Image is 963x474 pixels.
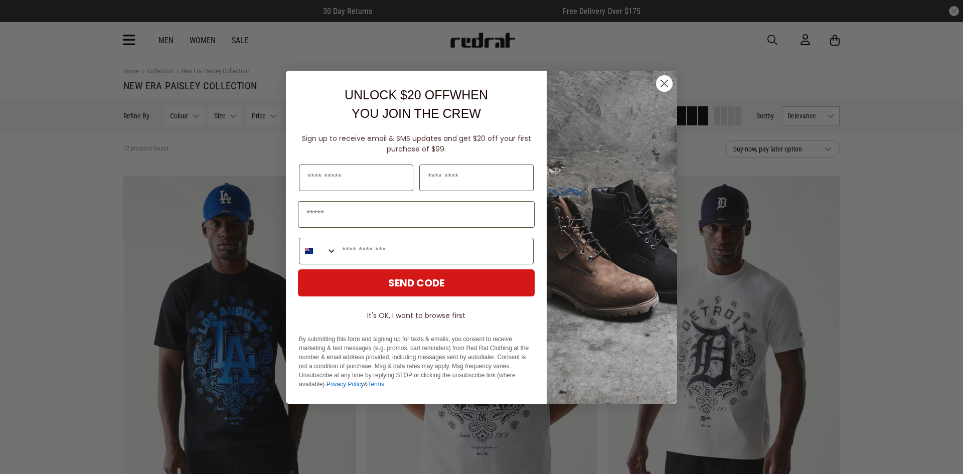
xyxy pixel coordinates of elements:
[298,306,535,325] button: It's OK, I want to browse first
[352,106,481,120] span: YOU JOIN THE CREW
[299,238,337,264] button: Search Countries
[327,381,364,388] a: Privacy Policy
[345,88,450,102] span: UNLOCK $20 OFF
[299,165,413,191] input: First Name
[368,381,384,388] a: Terms
[302,133,531,154] span: Sign up to receive email & SMS updates and get $20 off your first purchase of $99.
[547,71,677,404] img: f7662613-148e-4c88-9575-6c6b5b55a647.jpeg
[656,75,673,92] button: Close dialog
[450,88,488,102] span: WHEN
[299,335,534,389] p: By submitting this form and signing up for texts & emails, you consent to receive marketing & tex...
[298,201,535,228] input: Email
[305,247,313,255] img: New Zealand
[298,269,535,296] button: SEND CODE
